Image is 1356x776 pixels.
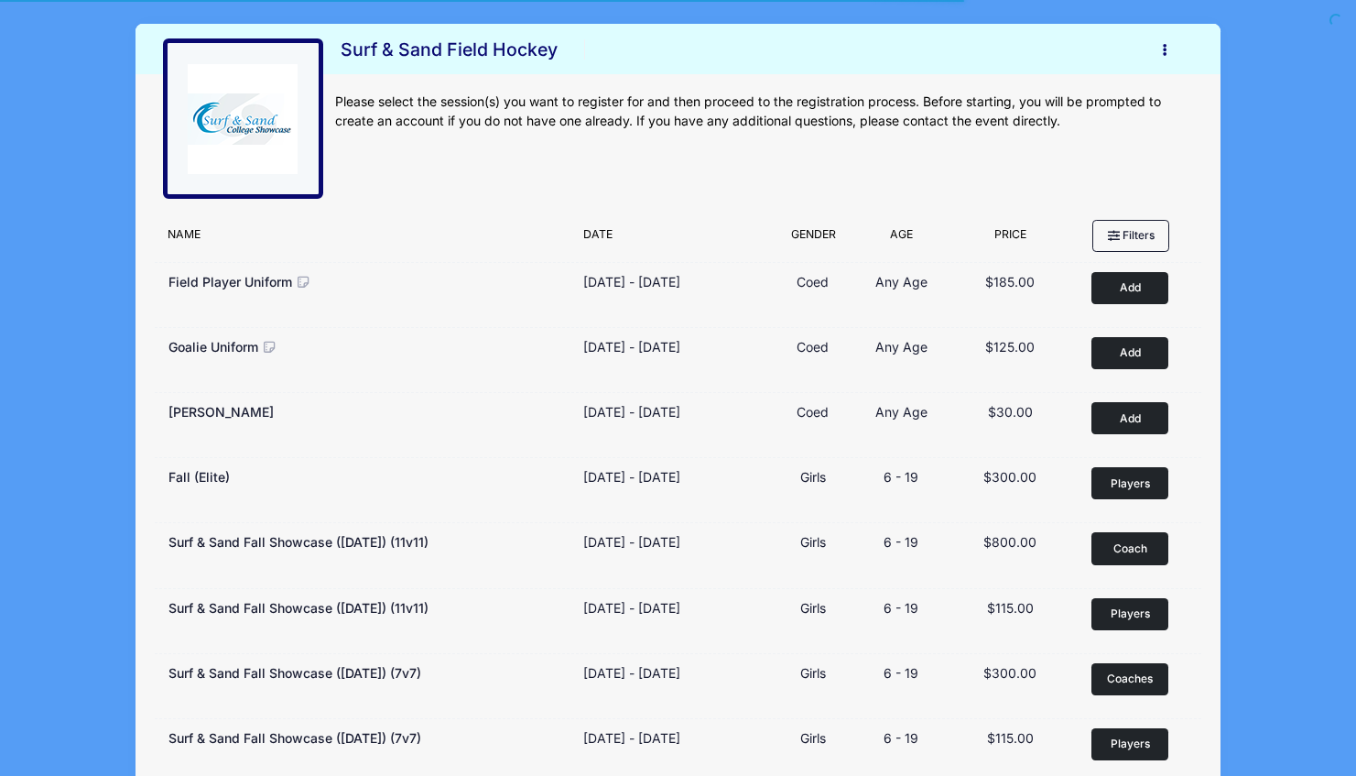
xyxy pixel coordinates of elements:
button: Coach [1091,532,1168,564]
span: Girls [800,730,826,746]
span: Any Age [875,339,928,355]
span: 6 - 19 [884,534,918,550]
span: $800.00 [983,534,1036,550]
span: Girls [800,469,826,485]
span: Coed [797,274,829,290]
span: Players [1111,475,1150,492]
div: [DATE] - [DATE] [583,467,680,486]
div: [DATE] - [DATE] [583,532,680,552]
span: Players [1111,606,1150,622]
span: Coed [797,339,829,355]
span: Girls [800,600,826,616]
div: Name [158,226,574,252]
span: Surf & Sand Fall Showcase ([DATE]) (11v11) [168,534,428,550]
span: Surf & Sand Fall Showcase ([DATE]) (7v7) [168,730,421,746]
span: 6 - 19 [884,665,918,681]
span: Coed [797,404,829,420]
span: Surf & Sand Fall Showcase ([DATE]) (7v7) [168,665,421,681]
div: Please select the session(s) you want to register for and then proceed to the registration proces... [335,93,1194,131]
span: $30.00 [988,404,1033,420]
span: Girls [800,665,826,681]
div: [DATE] - [DATE] [583,663,680,683]
button: Add [1091,337,1168,369]
div: Gender [772,226,855,252]
span: Girls [800,534,826,550]
span: $185.00 [985,274,1035,290]
span: Goalie Uniform [168,339,258,355]
span: $300.00 [983,469,1036,485]
div: Date [574,226,772,252]
div: Age [854,226,948,252]
img: logo [188,64,298,174]
span: $115.00 [987,600,1034,616]
span: Surf & Sand Fall Showcase ([DATE]) (11v11) [168,600,428,616]
span: Field Player Uniform [168,274,292,290]
div: [DATE] - [DATE] [583,272,680,291]
button: Add [1091,402,1168,434]
button: Filters [1092,220,1169,251]
span: Coaches [1107,671,1153,687]
span: Any Age [875,274,928,290]
span: Fall (Elite) [168,469,230,485]
div: Price [949,226,1073,252]
span: [PERSON_NAME] [168,404,274,420]
span: Coach [1113,541,1147,555]
button: Add [1091,272,1168,304]
span: $300.00 [983,665,1036,681]
span: 6 - 19 [884,469,918,485]
span: 6 - 19 [884,730,918,746]
button: Players [1091,467,1168,499]
span: $125.00 [985,339,1035,355]
button: Players [1091,728,1168,760]
span: Players [1111,736,1150,752]
span: 6 - 19 [884,600,918,616]
button: Players [1091,598,1168,630]
div: [DATE] - [DATE] [583,337,680,356]
button: Coaches [1091,663,1168,695]
div: [DATE] - [DATE] [583,402,680,421]
div: [DATE] - [DATE] [583,598,680,618]
div: [DATE] - [DATE] [583,728,680,748]
h1: Surf & Sand Field Hockey [335,34,564,66]
span: Any Age [875,404,928,420]
span: $115.00 [987,730,1034,746]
